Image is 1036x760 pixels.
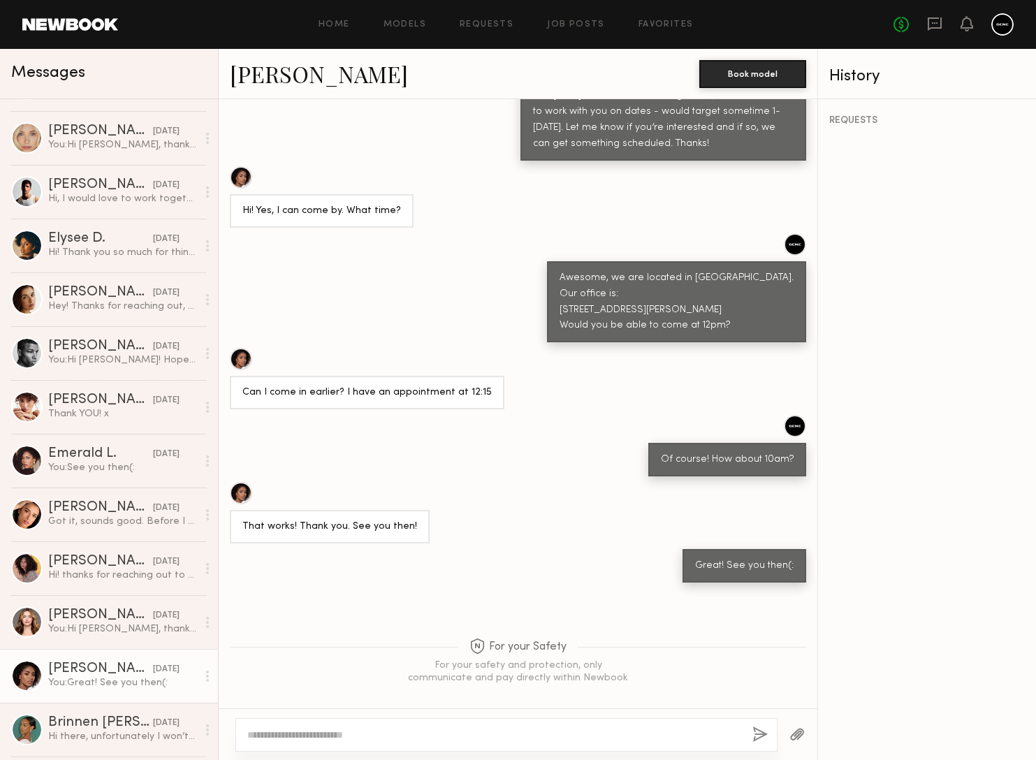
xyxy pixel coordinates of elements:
div: Hi there, unfortunately I won’t be able to make it out that way for the casting. Due to my transp... [48,730,197,743]
div: You: See you then(: [48,461,197,474]
div: REQUESTS [829,116,1025,126]
a: Models [384,20,426,29]
div: Hi! Yes, I can come by. What time? [242,203,401,219]
div: [DATE] [153,125,180,138]
div: [PERSON_NAME] [48,501,153,515]
div: Hi! thanks for reaching out to me! what are the details of the job? Rate, usage, brand etc thanks... [48,569,197,582]
div: Hey! Thanks for reaching out, would love to work together! I don’t have a car right now, so depen... [48,300,197,313]
span: Messages [11,65,85,81]
div: [PERSON_NAME] [48,286,153,300]
div: [PERSON_NAME] [48,555,153,569]
div: Hi! Thank you so much for thinking of me and reaching out:) I’m available [DATE] before 11am, if ... [48,246,197,259]
div: That works! Thank you. See you then! [242,519,417,535]
span: For your Safety [469,638,567,656]
div: [DATE] [153,233,180,246]
a: Favorites [639,20,694,29]
a: Job Posts [547,20,605,29]
div: [DATE] [153,717,180,730]
div: [DATE] [153,179,180,192]
div: [DATE] [153,394,180,407]
div: [DATE] [153,340,180,353]
div: Emerald L. [48,447,153,461]
div: Hi, I would love to work together as well. I am traveling until 8/23 so I cannot until then thank... [48,192,197,205]
div: [DATE] [153,286,180,300]
div: [DATE] [153,555,180,569]
div: Great! See you then(: [695,558,794,574]
a: Home [319,20,350,29]
a: Requests [460,20,513,29]
div: Can I come in earlier? I have an appointment at 12:15 [242,385,492,401]
div: [DATE] [153,663,180,676]
div: [PERSON_NAME] [48,662,153,676]
div: [PERSON_NAME] [48,393,153,407]
a: [PERSON_NAME] [230,59,408,89]
div: You: Hi [PERSON_NAME]! Hope all is well! I wanted to reach out because we would love to work with... [48,353,197,367]
div: Of course! How about 10am? [661,452,794,468]
a: Book model [699,67,806,79]
div: You: Hi [PERSON_NAME], thanks for your response! We're LA based (: [48,622,197,636]
div: Elysee D. [48,232,153,246]
div: Awesome, we are located in [GEOGRAPHIC_DATA]. Our office is: [STREET_ADDRESS][PERSON_NAME] Would ... [560,270,794,335]
div: [DATE] [153,609,180,622]
button: Book model [699,60,806,88]
div: [PERSON_NAME] [48,339,153,353]
div: History [829,68,1025,85]
div: You: Great! See you then(: [48,676,197,689]
div: For your safety and protection, only communicate and pay directly within Newbook [407,659,630,685]
div: Got it, sounds good. Before I️ move forward with scheduling the casting could I️ please learn a b... [48,515,197,528]
div: [DATE] [153,502,180,515]
div: You: Hi [PERSON_NAME], thanks for getting back to me! Sounds good (: [48,138,197,152]
div: Thank YOU! x [48,407,197,421]
div: Brinnen [PERSON_NAME] [48,716,153,730]
div: [PERSON_NAME] [48,124,153,138]
div: [PERSON_NAME] [48,608,153,622]
div: [PERSON_NAME] [48,178,153,192]
div: [DATE] [153,448,180,461]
